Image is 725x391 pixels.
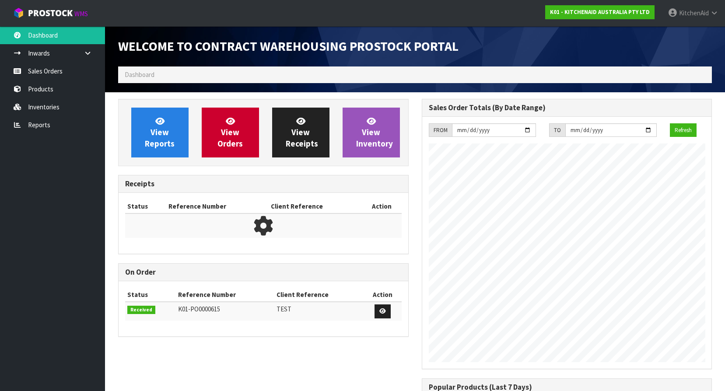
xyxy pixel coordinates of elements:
th: Reference Number [166,199,269,213]
strong: K01 - KITCHENAID AUSTRALIA PTY LTD [550,8,650,16]
span: View Receipts [286,116,318,149]
a: ViewInventory [343,108,400,157]
th: Status [125,288,176,302]
a: ViewReceipts [272,108,329,157]
h3: On Order [125,268,402,276]
span: View Reports [145,116,175,149]
a: ViewReports [131,108,189,157]
th: Reference Number [176,288,274,302]
th: Status [125,199,166,213]
span: Received [127,306,155,314]
span: Dashboard [125,70,154,79]
span: KitchenAid [679,9,709,17]
th: Action [362,199,402,213]
img: cube-alt.png [13,7,24,18]
span: Welcome to Contract Warehousing ProStock Portal [118,38,459,54]
a: ViewOrders [202,108,259,157]
small: WMS [74,10,88,18]
td: TEST [274,302,364,321]
div: FROM [429,123,452,137]
th: Client Reference [274,288,364,302]
div: TO [549,123,565,137]
span: View Orders [217,116,243,149]
th: Action [364,288,402,302]
button: Refresh [670,123,697,137]
td: K01-PO0000615 [176,302,274,321]
th: Client Reference [269,199,362,213]
h3: Sales Order Totals (By Date Range) [429,104,705,112]
span: ProStock [28,7,73,19]
span: View Inventory [356,116,393,149]
h3: Receipts [125,180,402,188]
